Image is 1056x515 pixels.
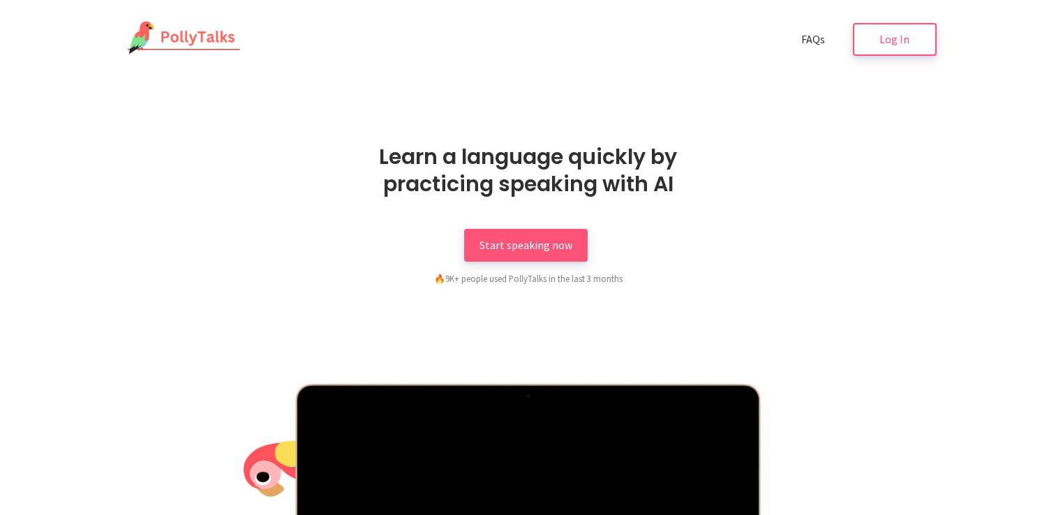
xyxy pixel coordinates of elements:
span: FAQs [801,32,825,46]
span: fire [434,273,445,284]
a: Log In [853,23,937,56]
a: FAQs [786,23,840,56]
div: 9K+ people used PollyTalks in the last 3 months [361,271,696,285]
a: Start speaking now [464,229,588,262]
span: Start speaking now [479,238,572,252]
span: Log In [879,32,909,46]
img: PollyTalks Logo [120,21,241,56]
h1: Learn a language quickly by practicing speaking with AI [336,143,720,197]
